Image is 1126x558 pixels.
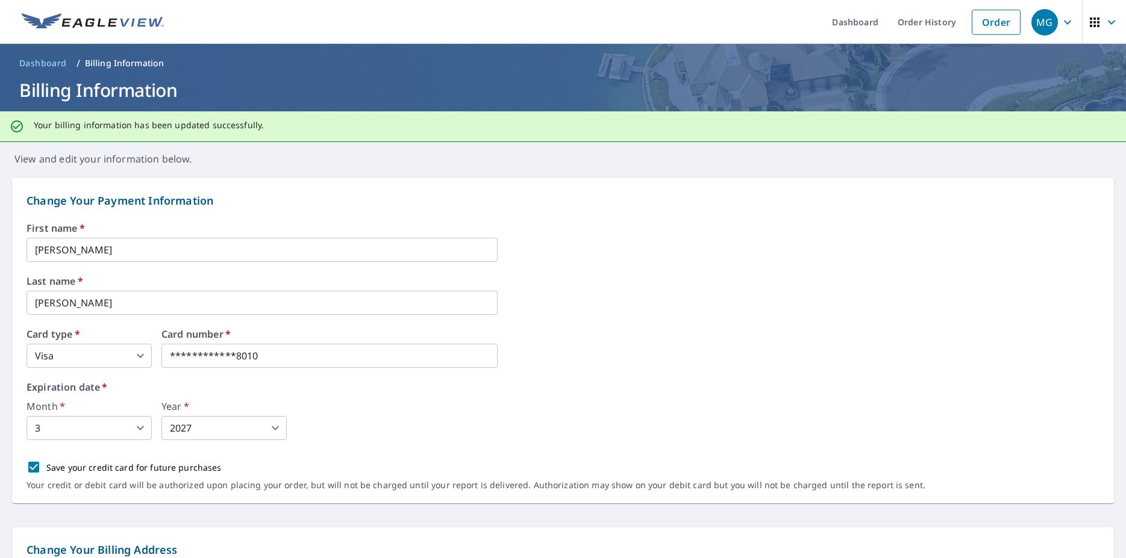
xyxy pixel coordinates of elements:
div: MG [1031,9,1058,36]
label: Month [27,401,152,411]
label: Card type [27,329,152,339]
p: Billing Information [85,57,164,69]
span: Dashboard [19,57,67,69]
a: Dashboard [14,54,72,73]
label: Year [161,401,287,411]
a: Order [972,10,1021,35]
nav: breadcrumb [14,54,1112,73]
p: Change Your Billing Address [27,542,1099,558]
p: Your billing information has been updated successfully. [34,120,264,131]
div: Visa [27,344,152,368]
label: Last name [27,276,1099,286]
label: Expiration date [27,382,1099,392]
p: Change Your Payment Information [27,193,1099,209]
div: 3 [27,416,152,440]
h1: Billing Information [14,78,1112,102]
label: Card number [161,329,498,339]
p: Save your credit card for future purchases [46,461,222,474]
label: First name [27,223,1099,233]
li: / [77,56,80,70]
img: EV Logo [22,13,164,31]
p: Your credit or debit card will be authorized upon placing your order, but will not be charged unt... [27,480,925,491]
div: 2027 [161,416,287,440]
